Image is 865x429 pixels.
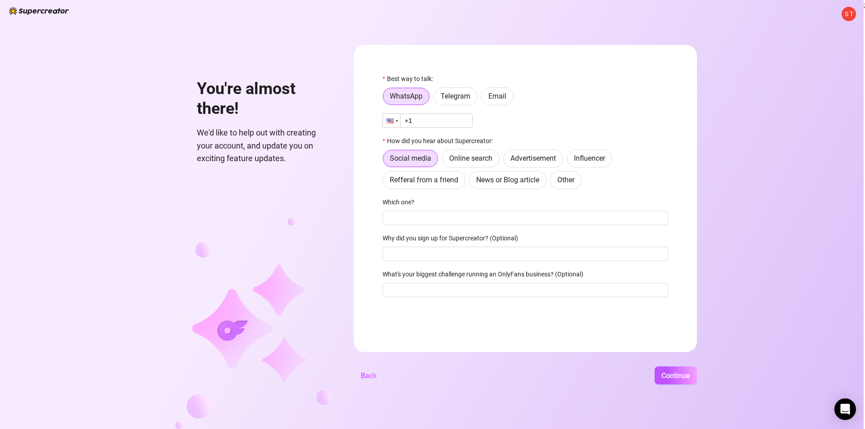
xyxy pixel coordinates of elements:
[382,136,498,146] label: How did you hear about Supercreator:
[382,269,589,279] label: What's your biggest challenge running an OnlyFans business? (Optional)
[361,371,377,380] span: Back
[197,79,332,118] h1: You're almost there!
[655,366,697,384] button: Continue
[382,74,438,84] label: Best way to talk:
[661,371,690,380] span: Continue
[354,366,384,384] button: Back
[197,126,332,165] span: We'd like to help out with creating your account, and update you on exciting feature updates.
[476,176,539,184] span: News or Blog article
[390,154,431,163] span: Social media
[441,92,470,100] span: Telegram
[382,247,668,261] input: Why did you sign up for Supercreator? (Optional)
[834,398,856,420] div: Open Intercom Messenger
[488,92,506,100] span: Email
[390,92,423,100] span: WhatsApp
[382,113,473,128] input: 1 (702) 123-4567
[449,154,492,163] span: Online search
[574,154,605,163] span: Influencer
[557,176,574,184] span: Other
[382,283,668,297] input: What's your biggest challenge running an OnlyFans business? (Optional)
[382,197,420,207] label: Which one?
[383,114,400,127] div: United States: + 1
[845,9,853,19] span: S T
[9,7,69,15] img: logo
[382,233,524,243] label: Why did you sign up for Supercreator? (Optional)
[510,154,556,163] span: Advertisement
[390,176,458,184] span: Refferal from a friend
[382,211,668,225] input: Which one?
